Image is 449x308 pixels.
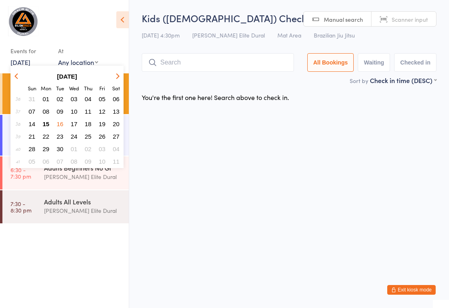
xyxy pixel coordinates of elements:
[113,133,120,140] span: 27
[68,144,80,154] button: 01
[57,133,63,140] span: 23
[142,31,180,39] span: [DATE] 4:30pm
[85,108,92,115] span: 11
[99,108,106,115] span: 12
[26,94,38,104] button: 31
[85,133,92,140] span: 25
[113,121,120,127] span: 20
[41,85,51,92] small: Monday
[99,96,106,102] span: 05
[99,121,106,127] span: 19
[10,200,31,213] time: 7:30 - 8:30 pm
[10,58,30,67] a: [DATE]
[43,96,50,102] span: 01
[15,146,20,152] em: 40
[54,144,66,154] button: 30
[96,106,109,117] button: 12
[113,146,120,152] span: 04
[110,94,122,104] button: 06
[57,73,77,80] strong: [DATE]
[29,146,36,152] span: 28
[40,119,52,129] button: 15
[54,106,66,117] button: 09
[43,146,50,152] span: 29
[2,156,129,189] a: 6:30 -7:30 pmAdults Beginners No Gi[PERSON_NAME] Elite Dural
[110,144,122,154] button: 04
[85,158,92,165] span: 09
[2,73,129,114] a: 4:30 -5:15 pmKids ([DEMOGRAPHIC_DATA])[PERSON_NAME] Elite Dural
[96,131,109,142] button: 26
[82,144,94,154] button: 02
[85,96,92,102] span: 04
[43,121,50,127] span: 15
[324,15,363,23] span: Manual search
[394,53,436,72] button: Checked in
[10,166,31,179] time: 6:30 - 7:30 pm
[350,77,368,85] label: Sort by
[29,133,36,140] span: 21
[99,85,105,92] small: Friday
[57,121,63,127] span: 16
[29,108,36,115] span: 07
[82,94,94,104] button: 04
[85,146,92,152] span: 02
[28,85,36,92] small: Sunday
[370,76,436,85] div: Check in time (DESC)
[314,31,355,39] span: Brazilian Jiu Jitsu
[68,131,80,142] button: 24
[68,156,80,167] button: 08
[57,96,63,102] span: 02
[40,156,52,167] button: 06
[96,144,109,154] button: 03
[8,6,38,36] img: Gracie Elite Jiu Jitsu Dural
[26,119,38,129] button: 14
[110,119,122,129] button: 20
[68,106,80,117] button: 10
[142,11,436,25] h2: Kids ([DEMOGRAPHIC_DATA]) Check-in
[110,156,122,167] button: 11
[40,131,52,142] button: 22
[68,119,80,129] button: 17
[40,106,52,117] button: 08
[99,146,106,152] span: 03
[82,156,94,167] button: 09
[43,108,50,115] span: 08
[10,44,50,58] div: Events for
[277,31,301,39] span: Mat Area
[99,133,106,140] span: 26
[26,106,38,117] button: 07
[2,190,129,223] a: 7:30 -8:30 pmAdults All Levels[PERSON_NAME] Elite Dural
[57,158,63,165] span: 07
[142,93,289,102] div: You're the first one here! Search above to check in.
[26,144,38,154] button: 28
[16,158,20,164] em: 41
[71,121,78,127] span: 17
[44,172,122,181] div: [PERSON_NAME] Elite Dural
[40,144,52,154] button: 29
[142,53,294,72] input: Search
[29,121,36,127] span: 14
[29,158,36,165] span: 05
[54,94,66,104] button: 02
[44,206,122,215] div: [PERSON_NAME] Elite Dural
[15,96,20,102] em: 36
[392,15,428,23] span: Scanner input
[44,197,122,206] div: Adults All Levels
[113,96,120,102] span: 06
[358,53,390,72] button: Waiting
[113,158,120,165] span: 11
[71,158,78,165] span: 08
[40,94,52,104] button: 01
[26,131,38,142] button: 21
[192,31,265,39] span: [PERSON_NAME] Elite Dural
[96,119,109,129] button: 19
[56,85,64,92] small: Tuesday
[54,131,66,142] button: 23
[82,119,94,129] button: 18
[85,121,92,127] span: 18
[43,158,50,165] span: 06
[2,115,129,156] a: 5:15 -6:00 pmJuniors & Teens ([DEMOGRAPHIC_DATA])[PERSON_NAME] Elite Dural
[69,85,79,92] small: Wednesday
[15,121,20,127] em: 38
[57,108,63,115] span: 09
